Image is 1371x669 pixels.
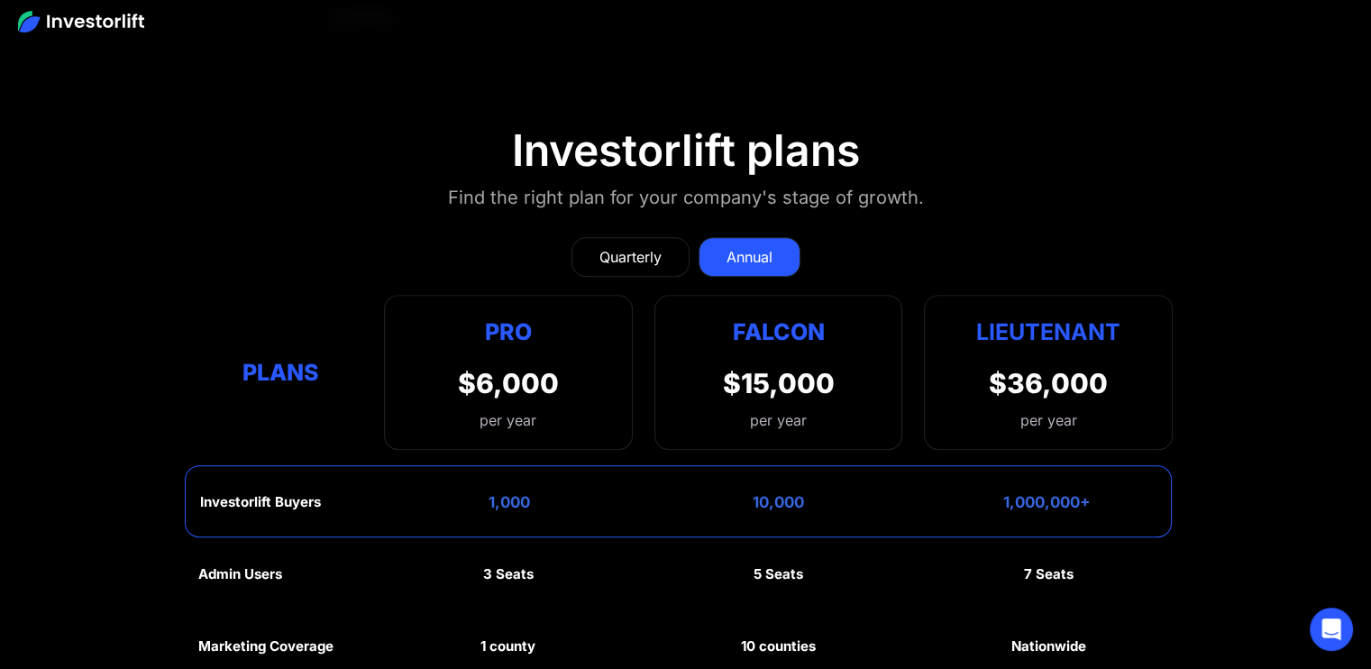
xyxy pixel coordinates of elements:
div: Annual [727,246,772,268]
div: Admin Users [198,566,282,582]
div: Pro [458,314,559,349]
div: 10 counties [741,638,816,655]
div: 7 Seats [1024,566,1074,582]
div: 3 Seats [483,566,534,582]
div: Quarterly [599,246,662,268]
div: Plans [198,355,362,390]
div: $36,000 [989,367,1108,399]
div: Find the right plan for your company's stage of growth. [448,183,924,212]
div: Marketing Coverage [198,638,334,655]
div: Investorlift plans [512,124,860,177]
div: per year [1020,409,1077,431]
div: 5 Seats [754,566,803,582]
div: per year [750,409,807,431]
strong: Lieutenant [976,318,1120,345]
div: Investorlift Buyers [200,494,321,510]
div: 1,000 [489,493,530,511]
div: 10,000 [753,493,804,511]
div: Open Intercom Messenger [1310,608,1353,651]
div: 1,000,000+ [1003,493,1091,511]
div: $15,000 [722,367,834,399]
div: Falcon [732,314,824,349]
div: Nationwide [1011,638,1086,655]
div: 1 county [480,638,535,655]
div: $6,000 [458,367,559,399]
div: per year [458,409,559,431]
